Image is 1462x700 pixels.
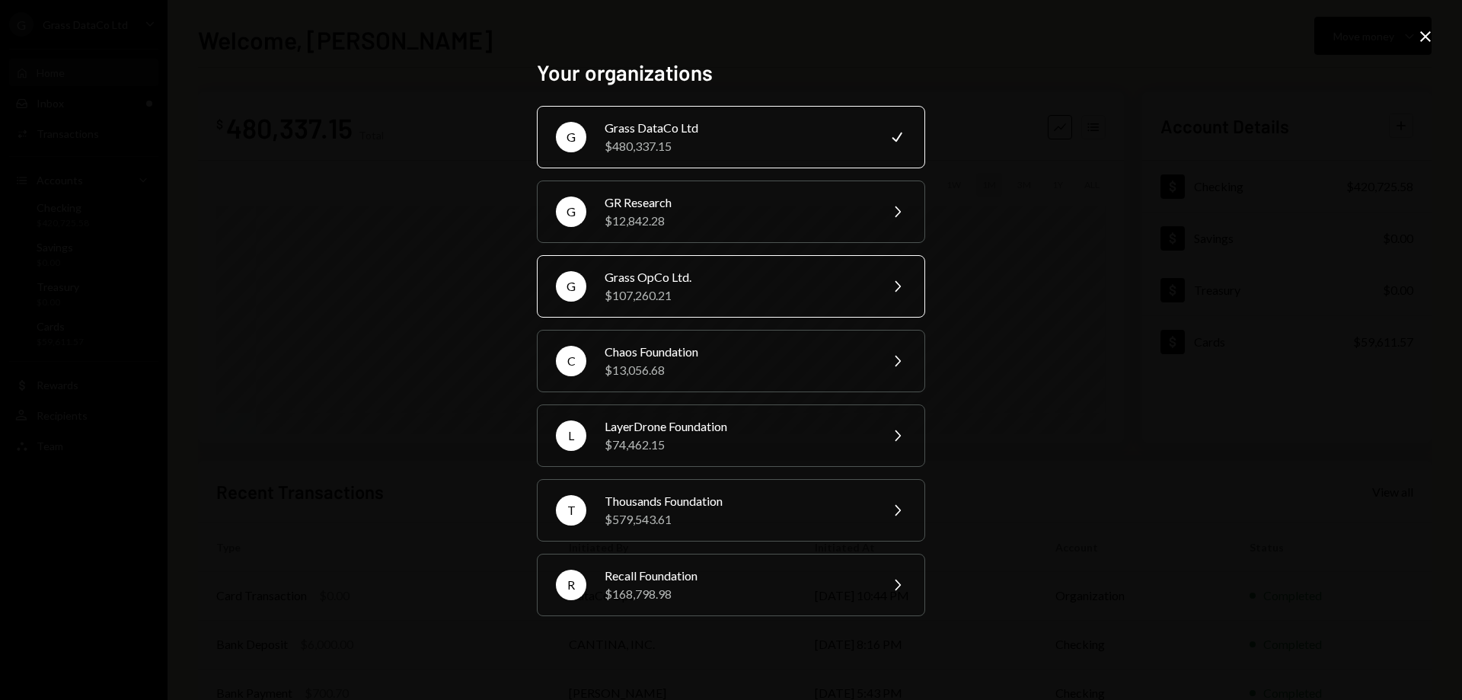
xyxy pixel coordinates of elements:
[605,286,870,305] div: $107,260.21
[537,255,925,318] button: GGrass OpCo Ltd.$107,260.21
[556,122,586,152] div: G
[605,343,870,361] div: Chaos Foundation
[556,495,586,526] div: T
[605,567,870,585] div: Recall Foundation
[605,585,870,603] div: $168,798.98
[605,212,870,230] div: $12,842.28
[537,58,925,88] h2: Your organizations
[556,420,586,451] div: L
[605,268,870,286] div: Grass OpCo Ltd.
[556,271,586,302] div: G
[537,404,925,467] button: LLayerDrone Foundation$74,462.15
[537,181,925,243] button: GGR Research$12,842.28
[605,193,870,212] div: GR Research
[537,106,925,168] button: GGrass DataCo Ltd$480,337.15
[605,510,870,529] div: $579,543.61
[556,346,586,376] div: C
[537,330,925,392] button: CChaos Foundation$13,056.68
[556,197,586,227] div: G
[605,436,870,454] div: $74,462.15
[537,479,925,542] button: TThousands Foundation$579,543.61
[605,417,870,436] div: LayerDrone Foundation
[605,492,870,510] div: Thousands Foundation
[605,137,870,155] div: $480,337.15
[537,554,925,616] button: RRecall Foundation$168,798.98
[605,119,870,137] div: Grass DataCo Ltd
[605,361,870,379] div: $13,056.68
[556,570,586,600] div: R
